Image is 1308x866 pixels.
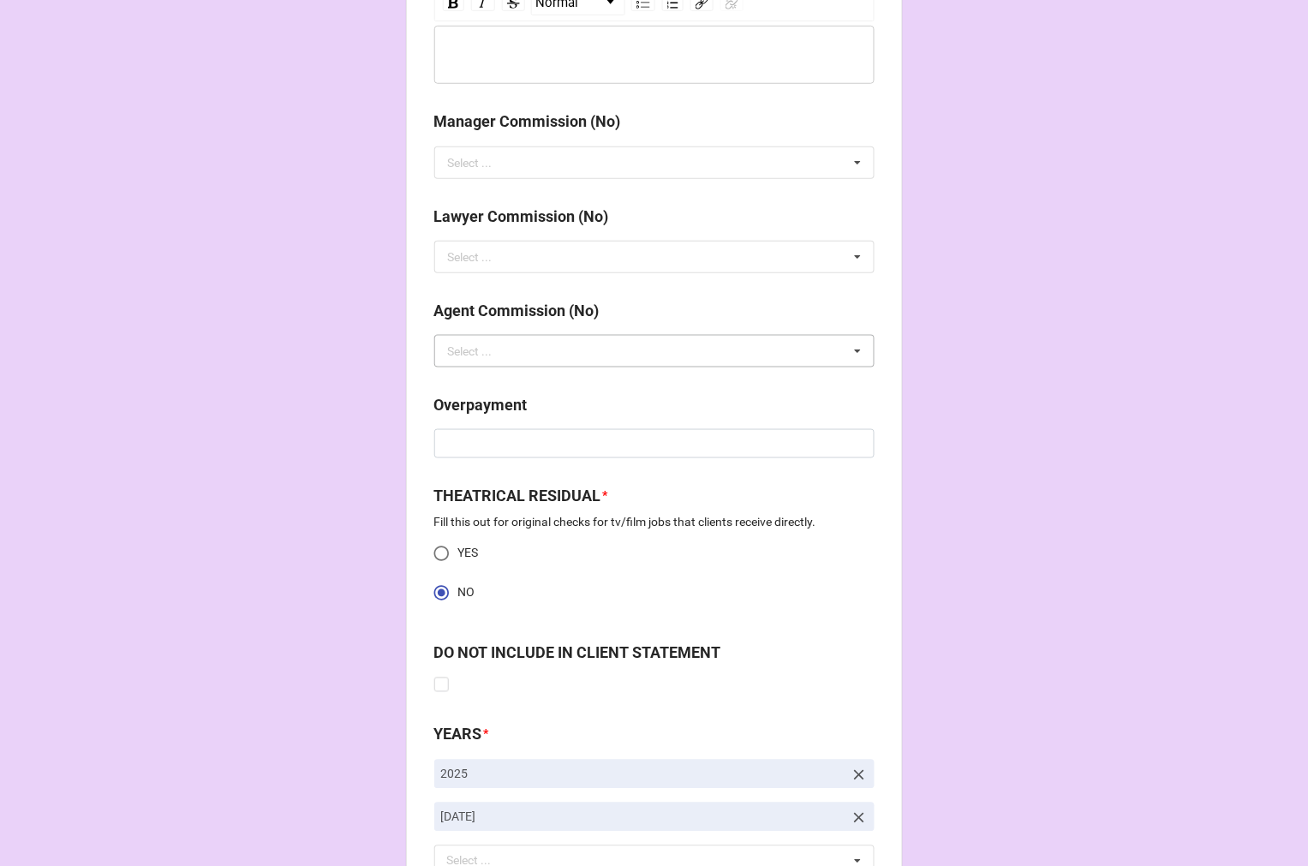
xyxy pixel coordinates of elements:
[448,157,493,169] div: Select ...
[434,642,721,666] label: DO NOT INCLUDE IN CLIENT STATEMENT
[458,545,479,563] span: YES
[448,345,493,357] div: Select ...
[434,110,621,134] label: Manager Commission (No)
[434,205,609,229] label: Lawyer Commission (No)
[434,484,601,508] label: THEATRICAL RESIDUAL
[434,723,482,747] label: YEARS
[441,809,844,826] p: [DATE]
[458,584,475,602] span: NO
[443,45,867,64] div: rdw-editor
[434,514,875,531] p: Fill this out for original checks for tv/film jobs that clients receive directly.
[441,766,844,783] p: 2025
[434,299,600,323] label: Agent Commission (No)
[448,251,493,263] div: Select ...
[434,393,528,417] label: Overpayment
